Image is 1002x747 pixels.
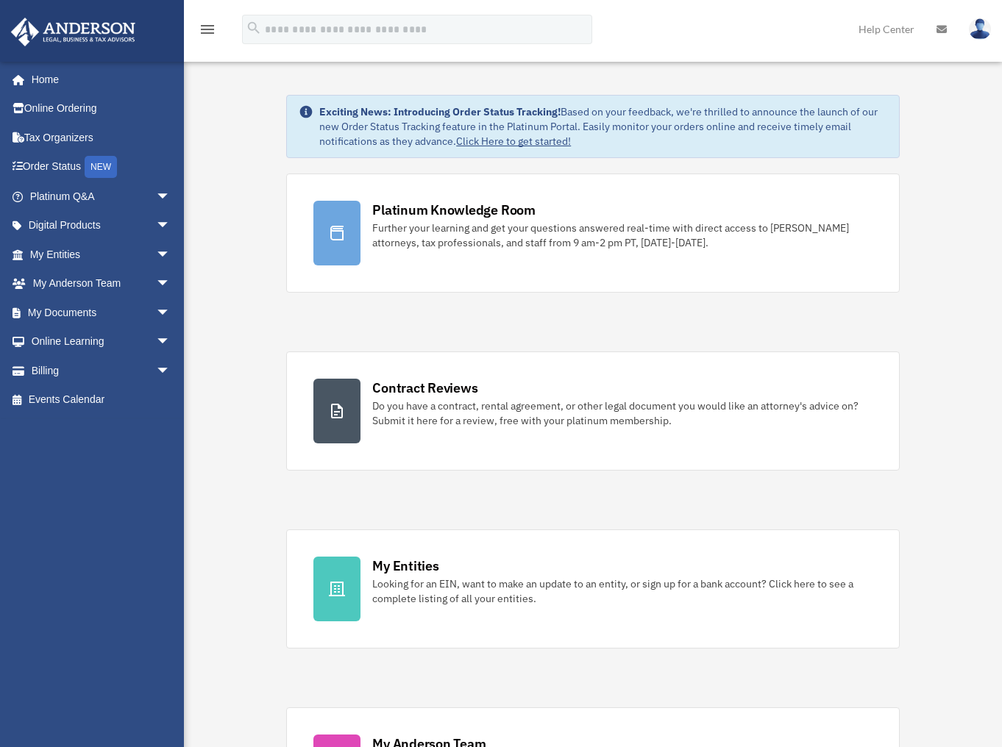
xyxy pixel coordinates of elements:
[246,20,262,36] i: search
[156,298,185,328] span: arrow_drop_down
[456,135,571,148] a: Click Here to get started!
[372,201,536,219] div: Platinum Knowledge Room
[156,356,185,386] span: arrow_drop_down
[286,529,900,648] a: My Entities Looking for an EIN, want to make an update to an entity, or sign up for a bank accoun...
[372,221,873,250] div: Further your learning and get your questions answered real-time with direct access to [PERSON_NAM...
[199,26,216,38] a: menu
[372,398,873,428] div: Do you have a contract, rental agreement, or other legal document you would like an attorney's ad...
[156,269,185,299] span: arrow_drop_down
[372,576,873,606] div: Looking for an EIN, want to make an update to an entity, or sign up for a bank account? Click her...
[372,379,477,397] div: Contract Reviews
[7,18,140,46] img: Anderson Advisors Platinum Portal
[10,211,193,240] a: Digital Productsarrow_drop_down
[319,104,887,149] div: Based on your feedback, we're thrilled to announce the launch of our new Order Status Tracking fe...
[156,182,185,212] span: arrow_drop_down
[319,105,561,118] strong: Exciting News: Introducing Order Status Tracking!
[10,152,193,182] a: Order StatusNEW
[10,385,193,415] a: Events Calendar
[156,327,185,357] span: arrow_drop_down
[10,240,193,269] a: My Entitiesarrow_drop_down
[10,94,193,124] a: Online Ordering
[156,240,185,270] span: arrow_drop_down
[10,65,185,94] a: Home
[199,21,216,38] i: menu
[10,327,193,357] a: Online Learningarrow_drop_down
[372,557,438,575] div: My Entities
[10,356,193,385] a: Billingarrow_drop_down
[286,174,900,293] a: Platinum Knowledge Room Further your learning and get your questions answered real-time with dire...
[10,298,193,327] a: My Documentsarrow_drop_down
[10,269,193,299] a: My Anderson Teamarrow_drop_down
[286,351,900,471] a: Contract Reviews Do you have a contract, rental agreement, or other legal document you would like...
[156,211,185,241] span: arrow_drop_down
[10,123,193,152] a: Tax Organizers
[85,156,117,178] div: NEW
[10,182,193,211] a: Platinum Q&Aarrow_drop_down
